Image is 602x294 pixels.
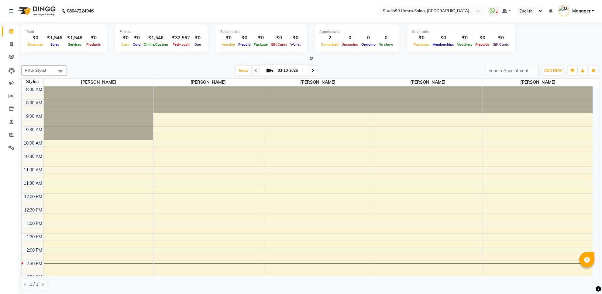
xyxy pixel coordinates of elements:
span: [PERSON_NAME] [263,79,373,86]
div: 9:00 AM [25,113,43,120]
div: ₹0 [474,34,491,41]
span: [PERSON_NAME] [153,79,263,86]
span: Upcoming [340,42,360,47]
div: ₹0 [237,34,252,41]
div: 1:30 PM [25,234,43,240]
div: 11:00 AM [22,167,43,173]
div: Finance [120,29,203,34]
span: Today [236,66,251,75]
span: Due [193,42,202,47]
span: [PERSON_NAME] [44,79,153,86]
span: Gift Cards [491,42,511,47]
span: Vouchers [456,42,474,47]
div: ₹1,546 [142,34,170,41]
div: 0 [340,34,360,41]
span: Package [252,42,269,47]
span: Filter Stylist [25,68,46,73]
div: Redemption [220,29,302,34]
div: ₹0 [192,34,203,41]
div: ₹0 [26,34,45,41]
div: 2 [319,34,340,41]
div: ₹0 [289,34,302,41]
div: ₹0 [120,34,131,41]
img: logo [15,2,57,19]
span: Cash [120,42,131,47]
div: ₹0 [456,34,474,41]
div: ₹0 [269,34,289,41]
input: 2025-10-03 [276,66,306,75]
div: ₹0 [131,34,142,41]
div: 0 [377,34,395,41]
div: ₹0 [85,34,102,41]
span: Prepaids [474,42,491,47]
div: 12:00 PM [23,194,43,200]
div: ₹0 [491,34,511,41]
div: Total [26,29,102,34]
span: Gift Cards [269,42,289,47]
span: Services [67,42,83,47]
span: Card [131,42,142,47]
div: ₹1,546 [65,34,85,41]
div: 12:30 PM [23,207,43,213]
span: ADD NEW [544,68,562,73]
span: No show [377,42,395,47]
div: ₹1,546 [45,34,65,41]
span: Products [85,42,102,47]
span: Prepaid [237,42,252,47]
span: Voucher [220,42,237,47]
div: 10:30 AM [22,153,43,160]
div: Stylist [22,79,43,85]
span: Memberships [431,42,456,47]
div: 1:00 PM [25,220,43,227]
div: ₹0 [412,34,431,41]
div: 0 [360,34,377,41]
b: 08047224946 [67,2,94,19]
div: 9:30 AM [25,127,43,133]
span: Completed [319,42,340,47]
span: 1 / 1 [30,281,38,288]
div: Other sales [412,29,511,34]
span: [PERSON_NAME] [373,79,483,86]
button: ADD NEW [542,66,563,75]
div: 3:00 PM [25,274,43,280]
span: Wallet [289,42,302,47]
div: 2:00 PM [25,247,43,254]
span: Expenses [26,42,45,47]
span: Fri [265,68,276,73]
div: 8:00 AM [25,86,43,93]
div: ₹0 [252,34,269,41]
span: [PERSON_NAME] [483,79,593,86]
span: Sales [49,42,61,47]
span: Online/Custom [142,42,170,47]
input: Search Appointment [486,66,539,75]
iframe: chat widget [576,270,596,288]
span: Manager [572,8,590,14]
span: Packages [412,42,431,47]
div: 11:30 AM [22,180,43,187]
img: Manager [559,5,569,16]
span: Petty cash [171,42,191,47]
div: 2:30 PM [25,261,43,267]
div: Appointment [319,29,395,34]
div: ₹32,562 [170,34,192,41]
div: ₹0 [220,34,237,41]
div: ₹0 [431,34,456,41]
div: 8:30 AM [25,100,43,106]
span: Ongoing [360,42,377,47]
div: 10:00 AM [22,140,43,146]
